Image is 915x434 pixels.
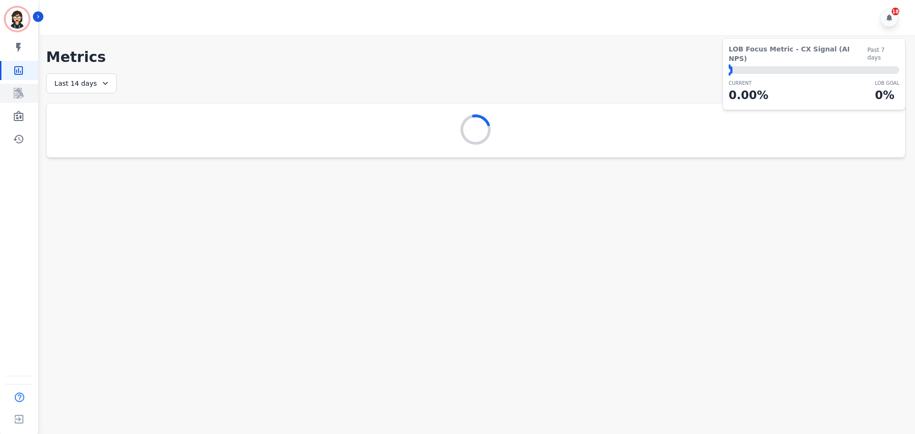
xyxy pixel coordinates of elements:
p: LOB Goal [875,80,899,87]
p: 0 % [875,87,899,104]
div: ⬤ [729,66,732,74]
span: LOB Focus Metric - CX Signal (AI NPS) [729,44,867,63]
div: 18 [892,8,899,15]
p: 0.00 % [729,87,768,104]
span: Past 7 days [867,46,899,61]
p: CURRENT [729,80,768,87]
h1: Metrics [46,49,905,66]
div: Last 14 days [46,73,117,93]
img: Bordered avatar [6,8,29,30]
